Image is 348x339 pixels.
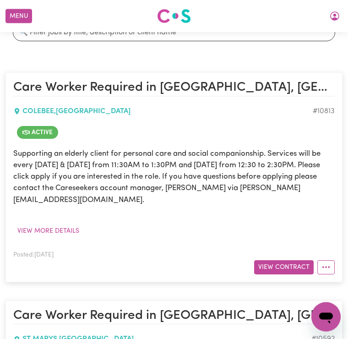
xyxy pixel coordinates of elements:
span: Job is active [17,126,58,139]
h2: Care Worker Required in St Mary's, NSW [13,309,335,325]
button: View Contract [254,261,314,275]
button: View more details [13,224,83,239]
div: COLEBEE , [GEOGRAPHIC_DATA] [13,106,313,117]
button: Menu [5,9,32,23]
button: My Account [325,8,344,24]
div: Job ID #10813 [313,106,335,117]
p: Supporting an elderly client for personal care and social companionship. Services will be every [... [13,148,335,206]
a: Careseekers logo [157,5,191,27]
span: Posted: [DATE] [13,252,54,258]
button: More options [317,261,335,275]
img: Careseekers logo [157,8,191,24]
input: 🔍 Filter jobs by title, description or client name [13,24,335,42]
h2: Care Worker Required in Colebee, NSW [13,81,335,97]
iframe: Button to launch messaging window [311,302,341,332]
